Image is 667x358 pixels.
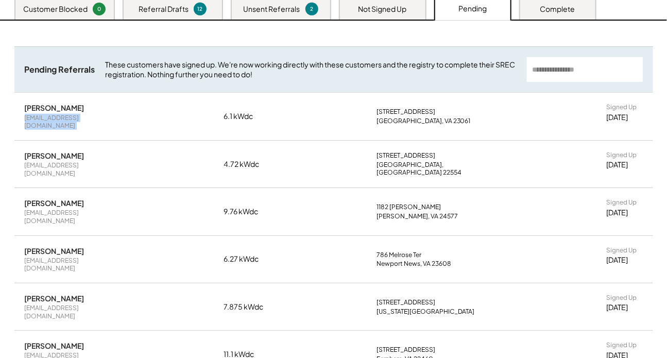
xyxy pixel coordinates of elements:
[377,298,435,306] div: [STREET_ADDRESS]
[606,302,628,313] div: [DATE]
[106,60,517,80] div: These customers have signed up. We're now working directly with these customers and the registry ...
[224,159,275,169] div: 4.72 kWdc
[224,302,275,312] div: 7.875 kWdc
[377,212,458,220] div: [PERSON_NAME], VA 24577
[377,151,435,160] div: [STREET_ADDRESS]
[139,4,189,14] div: Referral Drafts
[358,4,407,14] div: Not Signed Up
[377,117,471,125] div: [GEOGRAPHIC_DATA], VA 23061
[606,246,637,254] div: Signed Up
[377,260,451,268] div: Newport News, VA 23608
[606,341,637,349] div: Signed Up
[25,246,84,255] div: [PERSON_NAME]
[377,346,435,354] div: [STREET_ADDRESS]
[25,257,123,272] div: [EMAIL_ADDRESS][DOMAIN_NAME]
[377,108,435,116] div: [STREET_ADDRESS]
[606,151,637,159] div: Signed Up
[224,111,275,122] div: 6.1 kWdc
[606,208,628,218] div: [DATE]
[377,251,421,259] div: 786 Melrose Ter
[25,304,123,320] div: [EMAIL_ADDRESS][DOMAIN_NAME]
[25,114,123,130] div: [EMAIL_ADDRESS][DOMAIN_NAME]
[25,198,84,208] div: [PERSON_NAME]
[25,103,84,112] div: [PERSON_NAME]
[606,160,628,170] div: [DATE]
[307,5,317,13] div: 2
[195,5,205,13] div: 12
[244,4,300,14] div: Unsent Referrals
[606,198,637,207] div: Signed Up
[377,308,475,316] div: [US_STATE][GEOGRAPHIC_DATA]
[606,255,628,265] div: [DATE]
[25,161,123,177] div: [EMAIL_ADDRESS][DOMAIN_NAME]
[606,103,637,111] div: Signed Up
[25,294,84,303] div: [PERSON_NAME]
[224,254,275,264] div: 6.27 kWdc
[458,4,487,14] div: Pending
[377,161,505,177] div: [GEOGRAPHIC_DATA], [GEOGRAPHIC_DATA] 22554
[94,5,104,13] div: 0
[25,64,95,75] div: Pending Referrals
[23,4,88,14] div: Customer Blocked
[540,4,575,14] div: Complete
[606,294,637,302] div: Signed Up
[25,209,123,225] div: [EMAIL_ADDRESS][DOMAIN_NAME]
[224,207,275,217] div: 9.76 kWdc
[377,203,441,211] div: 1182 [PERSON_NAME]
[606,112,628,123] div: [DATE]
[25,341,84,350] div: [PERSON_NAME]
[25,151,84,160] div: [PERSON_NAME]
